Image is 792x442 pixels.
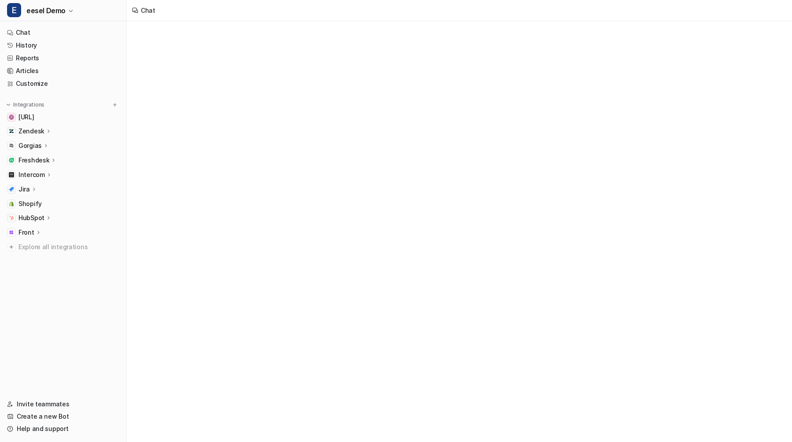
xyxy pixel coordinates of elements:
[18,199,42,208] span: Shopify
[18,141,42,150] p: Gorgias
[4,26,123,39] a: Chat
[18,240,119,254] span: Explore all integrations
[9,158,14,163] img: Freshdesk
[4,398,123,410] a: Invite teammates
[4,52,123,64] a: Reports
[9,201,14,206] img: Shopify
[9,215,14,221] img: HubSpot
[18,170,45,179] p: Intercom
[9,230,14,235] img: Front
[4,198,123,210] a: ShopifyShopify
[4,410,123,423] a: Create a new Bot
[26,4,66,17] span: eesel Demo
[9,129,14,134] img: Zendesk
[18,127,44,136] p: Zendesk
[9,114,14,120] img: docs.eesel.ai
[7,243,16,251] img: explore all integrations
[112,102,118,108] img: menu_add.svg
[18,214,44,222] p: HubSpot
[4,423,123,435] a: Help and support
[18,228,34,237] p: Front
[7,3,21,17] span: E
[4,111,123,123] a: docs.eesel.ai[URL]
[18,113,34,122] span: [URL]
[141,6,155,15] div: Chat
[4,100,47,109] button: Integrations
[5,102,11,108] img: expand menu
[9,172,14,177] img: Intercom
[9,143,14,148] img: Gorgias
[18,156,49,165] p: Freshdesk
[4,65,123,77] a: Articles
[4,77,123,90] a: Customize
[13,101,44,108] p: Integrations
[4,39,123,52] a: History
[18,185,30,194] p: Jira
[9,187,14,192] img: Jira
[4,241,123,253] a: Explore all integrations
